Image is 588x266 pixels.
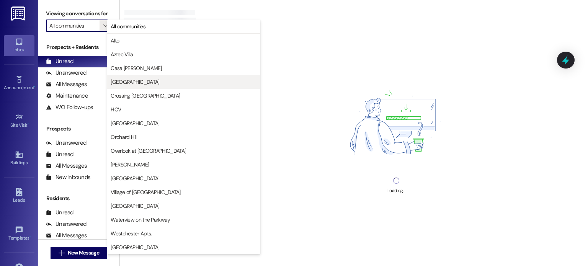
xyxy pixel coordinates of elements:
a: Inbox [4,35,34,56]
span: [GEOGRAPHIC_DATA] [111,119,159,127]
div: New Inbounds [46,173,90,181]
input: All communities [49,20,100,32]
div: WO Follow-ups [46,103,93,111]
div: Unread [46,57,73,65]
div: Residents [38,194,119,202]
span: Crossing [GEOGRAPHIC_DATA] [111,92,180,100]
span: Overlook at [GEOGRAPHIC_DATA] [111,147,186,155]
img: ResiDesk Logo [11,7,27,21]
span: New Message [68,249,99,257]
div: Unanswered [46,69,87,77]
a: Templates • [4,224,34,244]
span: [GEOGRAPHIC_DATA] [111,78,159,86]
span: • [28,121,29,127]
span: [GEOGRAPHIC_DATA] [111,243,159,251]
div: All Messages [46,162,87,170]
i:  [103,23,108,29]
span: Orchard Hill [111,133,137,141]
span: [GEOGRAPHIC_DATA] [111,175,159,182]
label: Viewing conversations for [46,8,112,20]
div: Prospects [38,125,119,133]
span: Westchester Apts. [111,230,152,237]
div: Loading... [387,187,405,195]
span: Aztec Villa [111,51,133,58]
span: [GEOGRAPHIC_DATA] [111,202,159,210]
span: • [29,234,31,240]
span: Waterview on the Parkway [111,216,170,224]
div: All Messages [46,80,87,88]
span: • [34,84,35,89]
div: Unanswered [46,139,87,147]
span: Village of [GEOGRAPHIC_DATA] [111,188,180,196]
span: Alto [111,37,119,44]
span: [PERSON_NAME] [111,161,149,168]
a: Buildings [4,148,34,169]
div: Prospects + Residents [38,43,119,51]
button: New Message [51,247,107,259]
a: Site Visit • [4,111,34,131]
div: Unread [46,209,73,217]
span: Casa [PERSON_NAME] [111,64,162,72]
span: All communities [111,23,145,30]
a: Leads [4,186,34,206]
div: All Messages [46,232,87,240]
i:  [59,250,64,256]
div: Maintenance [46,92,88,100]
div: Unanswered [46,220,87,228]
span: HCV [111,106,121,113]
div: Unread [46,150,73,158]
